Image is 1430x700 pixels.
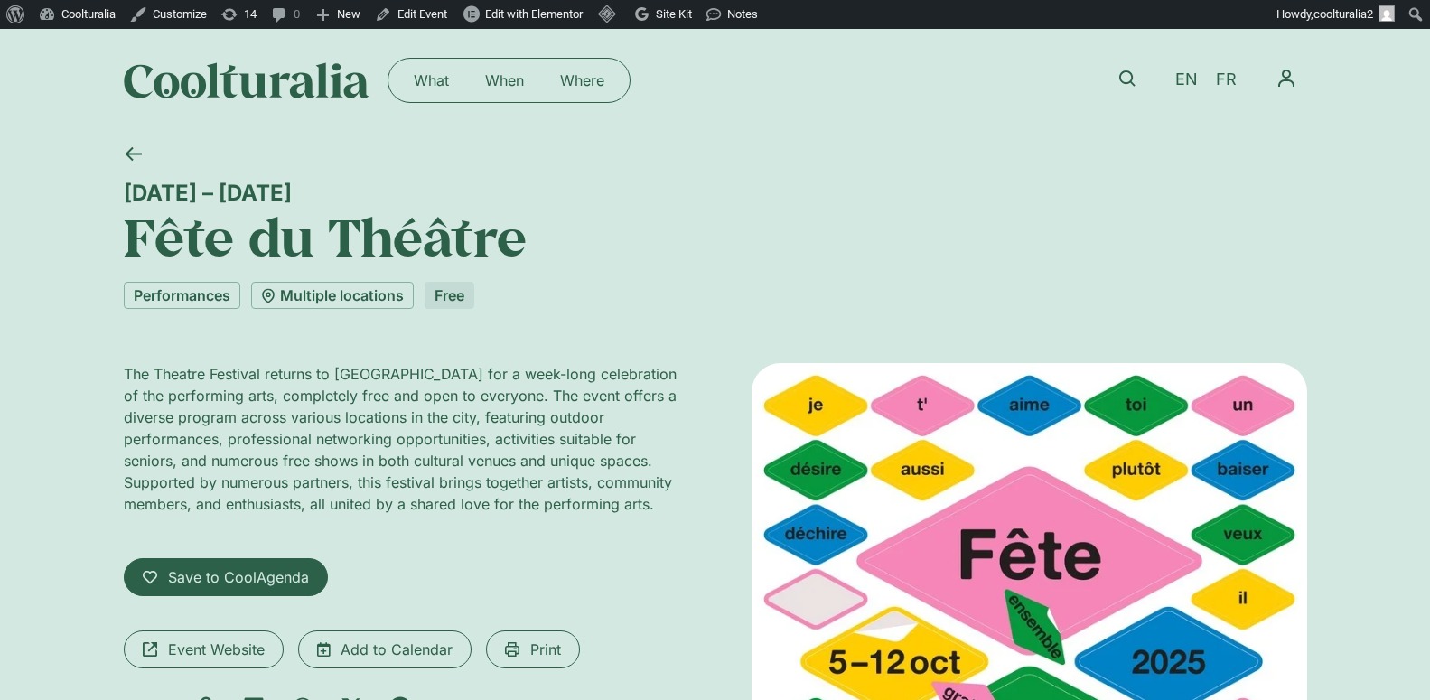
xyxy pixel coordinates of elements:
[298,630,472,668] a: Add to Calendar
[124,630,284,668] a: Event Website
[467,66,542,95] a: When
[485,7,583,21] span: Edit with Elementor
[124,206,1307,267] h1: Fête du Théâtre
[124,180,1307,206] div: [DATE] – [DATE]
[1266,58,1307,99] nav: Menu
[168,566,309,588] span: Save to CoolAgenda
[396,66,622,95] nav: Menu
[124,363,679,515] p: The Theatre Festival returns to [GEOGRAPHIC_DATA] for a week-long celebration of the performing a...
[124,558,328,596] a: Save to CoolAgenda
[1216,70,1237,89] span: FR
[530,639,561,660] span: Print
[425,282,474,309] div: Free
[168,639,265,660] span: Event Website
[486,630,580,668] a: Print
[396,66,467,95] a: What
[542,66,622,95] a: Where
[1207,67,1246,93] a: FR
[1266,58,1307,99] button: Menu Toggle
[1313,7,1373,21] span: coolturalia2
[1175,70,1198,89] span: EN
[656,7,692,21] span: Site Kit
[124,282,240,309] a: Performances
[341,639,453,660] span: Add to Calendar
[1166,67,1207,93] a: EN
